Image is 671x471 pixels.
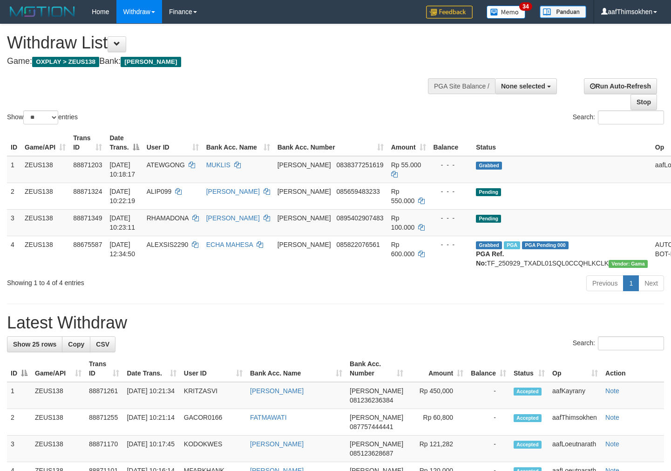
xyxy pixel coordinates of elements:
span: Copy 087757444441 to clipboard [350,423,393,430]
td: aafKayrany [549,382,602,409]
td: ZEUS138 [21,183,69,209]
span: Copy 0895402907483 to clipboard [336,214,383,222]
td: aafThimsokhen [549,409,602,436]
a: Run Auto-Refresh [584,78,657,94]
span: Pending [476,188,501,196]
span: [PERSON_NAME] [350,387,403,395]
td: 3 [7,209,21,236]
div: - - - [434,160,469,170]
span: Rp 55.000 [391,161,421,169]
select: Showentries [23,110,58,124]
span: ATEWGONG [147,161,185,169]
td: KODOKWES [180,436,246,462]
td: Rp 121,282 [407,436,467,462]
th: Bank Acc. Name: activate to sort column ascending [203,130,274,156]
span: [DATE] 10:23:11 [109,214,135,231]
span: [PERSON_NAME] [278,241,331,248]
td: ZEUS138 [21,209,69,236]
td: 4 [7,236,21,272]
span: PGA Pending [522,241,569,249]
td: 2 [7,183,21,209]
label: Show entries [7,110,78,124]
img: Feedback.jpg [426,6,473,19]
span: 34 [519,2,532,11]
a: ECHA MAHESA [206,241,253,248]
th: Game/API: activate to sort column ascending [31,355,85,382]
span: Accepted [514,388,542,396]
th: Amount: activate to sort column ascending [407,355,467,382]
a: Note [605,387,619,395]
th: Trans ID: activate to sort column ascending [85,355,123,382]
a: MUKLIS [206,161,230,169]
td: [DATE] 10:21:34 [123,382,180,409]
th: Balance: activate to sort column ascending [467,355,510,382]
th: Bank Acc. Number: activate to sort column ascending [274,130,387,156]
span: 88871203 [73,161,102,169]
span: Accepted [514,441,542,449]
input: Search: [598,336,664,350]
td: aafLoeutnarath [549,436,602,462]
a: Note [605,440,619,448]
a: [PERSON_NAME] [206,214,260,222]
span: Rp 100.000 [391,214,415,231]
th: Game/API: activate to sort column ascending [21,130,69,156]
td: ZEUS138 [21,236,69,272]
span: CSV [96,341,109,348]
label: Search: [573,110,664,124]
td: - [467,436,510,462]
span: 88871324 [73,188,102,195]
span: [PERSON_NAME] [121,57,181,67]
span: Rp 600.000 [391,241,415,258]
span: Pending [476,215,501,223]
span: 88871349 [73,214,102,222]
div: - - - [434,213,469,223]
input: Search: [598,110,664,124]
span: Copy 085822076561 to clipboard [336,241,380,248]
span: Copy 085123628687 to clipboard [350,450,393,457]
td: 88871261 [85,382,123,409]
th: Op: activate to sort column ascending [549,355,602,382]
th: ID: activate to sort column descending [7,355,31,382]
div: - - - [434,240,469,249]
a: [PERSON_NAME] [250,387,304,395]
a: Stop [630,94,657,110]
td: ZEUS138 [31,382,85,409]
th: Date Trans.: activate to sort column ascending [123,355,180,382]
th: User ID: activate to sort column ascending [180,355,246,382]
span: 88675587 [73,241,102,248]
td: Rp 60,800 [407,409,467,436]
td: 88871255 [85,409,123,436]
td: TF_250929_TXADL01SQL0CCQHLKCLK [472,236,651,272]
h1: Latest Withdraw [7,314,664,332]
span: OXPLAY > ZEUS138 [32,57,99,67]
span: [PERSON_NAME] [350,440,403,448]
span: [PERSON_NAME] [350,414,403,421]
th: Trans ID: activate to sort column ascending [69,130,106,156]
a: 1 [623,275,639,291]
div: - - - [434,187,469,196]
span: ALEXSIS2290 [147,241,189,248]
td: KRITZASVI [180,382,246,409]
th: Date Trans.: activate to sort column descending [106,130,142,156]
span: Vendor URL: https://trx31.1velocity.biz [609,260,648,268]
img: MOTION_logo.png [7,5,78,19]
td: - [467,382,510,409]
th: Balance [430,130,473,156]
a: Previous [586,275,624,291]
span: [DATE] 12:34:50 [109,241,135,258]
img: panduan.png [540,6,586,18]
td: 88871170 [85,436,123,462]
td: [DATE] 10:17:45 [123,436,180,462]
span: None selected [501,82,545,90]
a: FATMAWATI [250,414,287,421]
th: Amount: activate to sort column ascending [387,130,430,156]
span: RHAMADONA [147,214,189,222]
th: Action [602,355,664,382]
span: [PERSON_NAME] [278,161,331,169]
div: PGA Site Balance / [428,78,495,94]
a: [PERSON_NAME] [206,188,260,195]
th: Status [472,130,651,156]
a: CSV [90,336,115,352]
span: [DATE] 10:22:19 [109,188,135,205]
span: Copy 085659483233 to clipboard [336,188,380,195]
